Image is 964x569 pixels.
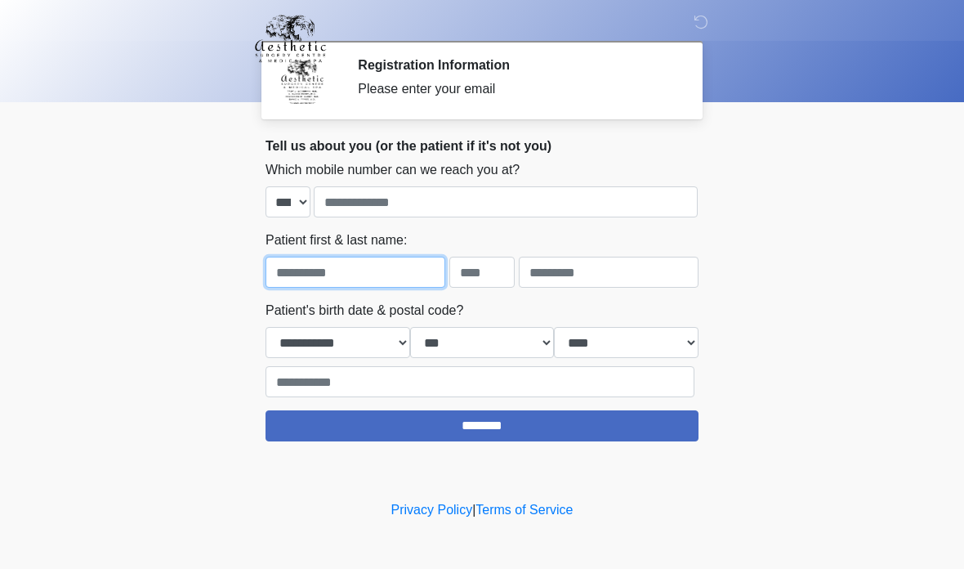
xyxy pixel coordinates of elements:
label: Patient first & last name: [266,231,407,250]
label: Which mobile number can we reach you at? [266,160,520,180]
a: Privacy Policy [391,503,473,517]
img: Aesthetic Surgery Centre, PLLC Logo [249,12,332,65]
h2: Tell us about you (or the patient if it's not you) [266,138,698,154]
img: Agent Avatar [278,57,327,106]
a: | [472,503,475,517]
label: Patient's birth date & postal code? [266,301,463,320]
div: Please enter your email [358,79,674,99]
a: Terms of Service [475,503,573,517]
